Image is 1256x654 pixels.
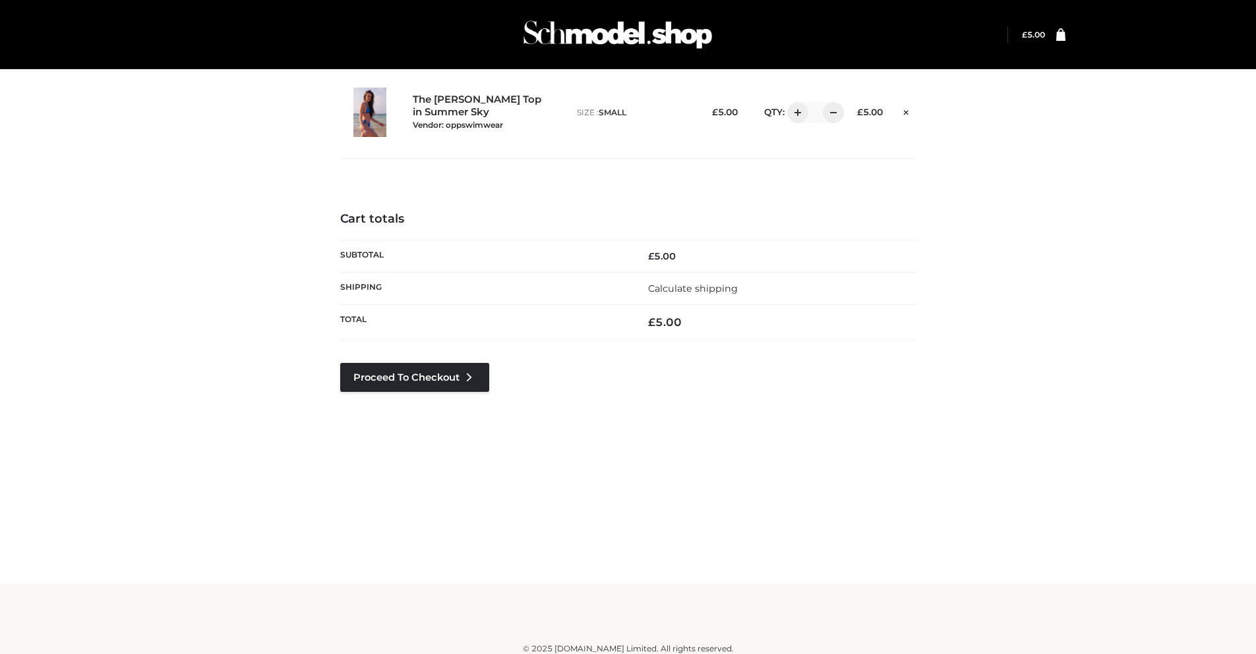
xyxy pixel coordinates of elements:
[648,250,676,262] bdi: 5.00
[519,9,717,61] img: Schmodel Admin 964
[648,283,738,294] a: Calculate shipping
[1022,30,1027,40] span: £
[648,315,655,329] span: £
[340,212,916,227] h4: Cart totals
[648,315,682,329] bdi: 5.00
[1022,30,1045,40] a: £5.00
[413,120,503,130] small: Vendor: oppswimwear
[340,272,628,304] th: Shipping
[896,102,916,119] a: Remove this item
[577,107,690,119] p: size :
[1022,30,1045,40] bdi: 5.00
[340,363,489,392] a: Proceed to Checkout
[340,305,628,340] th: Total
[857,107,883,117] bdi: 5.00
[648,250,654,262] span: £
[599,107,626,117] span: SMALL
[857,107,863,117] span: £
[751,102,835,123] div: QTY:
[340,240,628,272] th: Subtotal
[413,94,549,130] a: The [PERSON_NAME] Top in Summer SkyVendor: oppswimwear
[712,107,738,117] bdi: 5.00
[712,107,718,117] span: £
